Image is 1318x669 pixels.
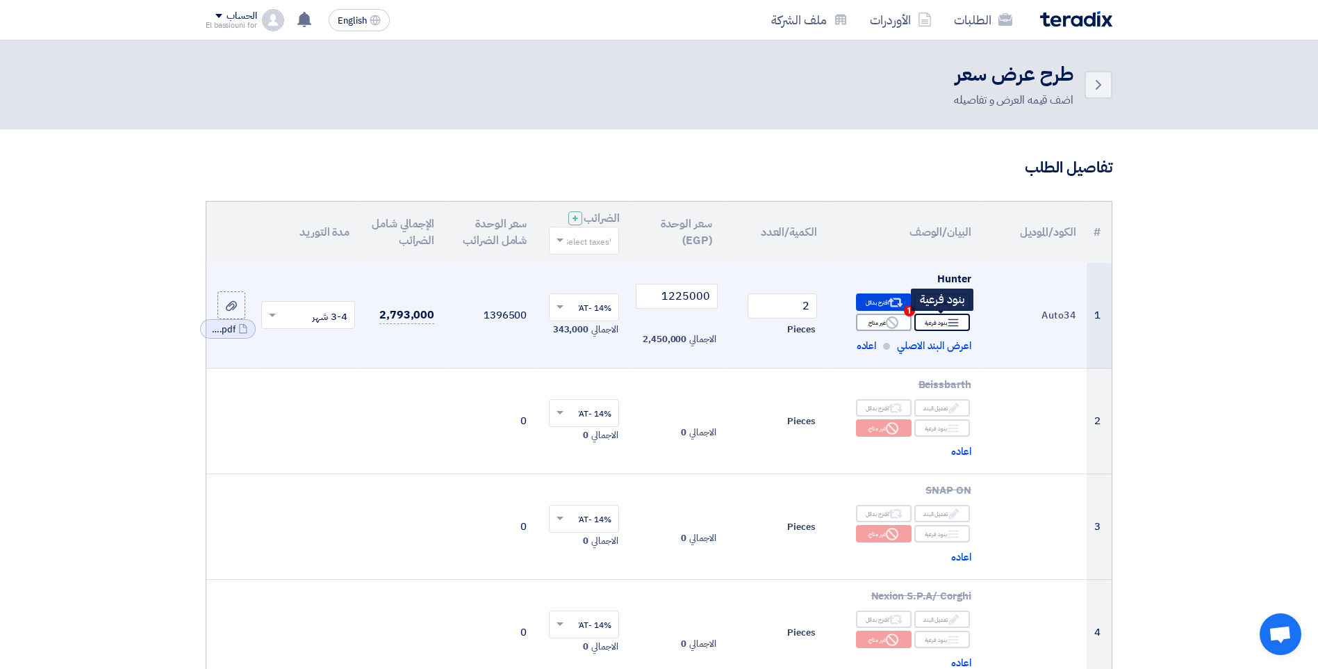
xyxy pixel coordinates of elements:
div: بنود فرعية [911,289,973,311]
th: الكمية/العدد [723,202,828,263]
span: 0 [681,531,686,545]
div: اقترح بدائل [856,399,912,417]
div: Open chat [1260,613,1301,655]
span: Pieces [787,520,815,534]
span: الاجمالي [591,428,618,442]
div: تعديل البند [914,611,970,628]
th: # [1087,202,1112,263]
div: El bassiouni for [206,22,256,29]
ng-select: VAT [549,505,619,533]
ng-select: VAT [549,399,619,427]
span: SNAP ON [925,483,971,498]
h2: طرح عرض سعر [954,61,1073,88]
th: البيان/الوصف [828,202,982,263]
td: 0 [445,474,538,579]
input: أدخل سعر الوحدة [636,284,717,309]
td: 0 [445,368,538,474]
div: بنود فرعية [914,314,970,331]
span: الاجمالي [689,637,716,651]
span: اعرض البند الاصلي [897,338,971,354]
span: 343,000 [553,323,588,337]
div: الحساب [226,10,256,22]
td: 1 [1087,263,1112,369]
div: اضف قيمه العرض و تفاصيله [954,92,1073,108]
span: الاجمالي [591,323,618,337]
th: الإجمالي شامل الضرائب [361,202,445,263]
ng-select: VAT [549,293,619,321]
a: ملف الشركة [760,3,859,36]
span: 0 [583,428,588,442]
button: English [329,9,390,31]
span: 2,450,000 [643,332,686,346]
td: Auto34 [982,263,1087,369]
span: 0 [583,640,588,654]
td: 2 [1087,368,1112,474]
div: اقترح بدائل [856,611,912,628]
span: English [338,16,367,26]
span: اعاده [951,444,971,460]
span: اعاده [857,338,877,354]
span: الاجمالي [689,531,716,545]
span: Pieces [787,414,815,428]
th: سعر الوحدة (EGP) [630,202,723,263]
span: الاجمالي [689,426,716,440]
span: tctcasbrochurete_1758619823676.pdf [208,323,236,337]
span: 0 [681,426,686,440]
div: غير متاح [856,314,912,331]
th: سعر الوحدة شامل الضرائب [445,202,538,263]
div: بنود فرعية [914,419,970,437]
span: 0 [681,637,686,651]
ng-select: VAT [549,611,619,638]
span: 0 [583,534,588,548]
span: الاجمالي [689,332,716,346]
span: Pieces [787,323,815,337]
td: 1396500 [445,263,538,369]
span: الاجمالي [591,534,618,548]
span: اعاده [951,549,971,565]
span: Pieces [787,626,815,640]
th: الضرائب [538,202,630,263]
a: الطلبات [943,3,1023,36]
div: تعديل البند [914,399,970,417]
div: اقترح بدائل [856,293,912,311]
span: Nexion S.P.A/ Corghi [871,588,971,604]
img: profile_test.png [262,9,284,31]
div: غير متاح [856,419,912,437]
div: اقترح بدائل [856,505,912,522]
img: Teradix logo [1040,11,1112,27]
span: 1 [904,305,915,316]
span: الاجمالي [591,640,618,654]
td: 3 [1087,474,1112,579]
div: بنود فرعية [914,525,970,542]
div: تعديل البند [914,505,970,522]
h3: تفاصيل الطلب [206,157,1112,179]
span: Beissbarth [919,377,971,392]
div: بنود فرعية [914,631,970,648]
input: RFQ_STEP1.ITEMS.2.AMOUNT_TITLE [748,293,817,319]
div: غير متاح [856,631,912,648]
th: الكود/الموديل [982,202,1087,263]
div: Hunter [839,271,971,287]
div: غير متاح [856,525,912,542]
th: مدة التوريد [256,202,361,263]
a: الأوردرات [859,3,943,36]
span: 2,793,000 [379,307,434,324]
span: + [572,210,579,227]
